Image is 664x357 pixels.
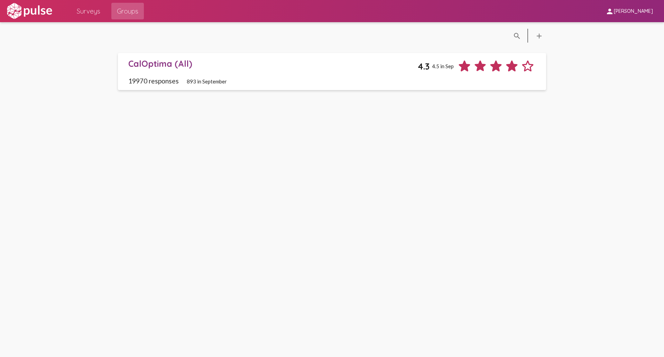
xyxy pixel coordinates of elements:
[600,5,658,17] button: [PERSON_NAME]
[432,63,454,69] span: 4.5 in Sep
[77,5,100,17] span: Surveys
[6,2,53,20] img: white-logo.svg
[128,77,179,85] span: 19970 responses
[117,5,138,17] span: Groups
[118,53,546,90] a: CalOptima (All)4.34.5 in Sep19970 responses893 in September
[418,61,430,72] span: 4.3
[513,32,521,40] mat-icon: language
[111,3,144,19] a: Groups
[128,58,418,69] div: CalOptima (All)
[187,78,227,84] span: 893 in September
[606,7,614,16] mat-icon: person
[71,3,106,19] a: Surveys
[614,8,653,15] span: [PERSON_NAME]
[510,29,524,43] button: language
[532,29,546,43] button: language
[535,32,543,40] mat-icon: language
